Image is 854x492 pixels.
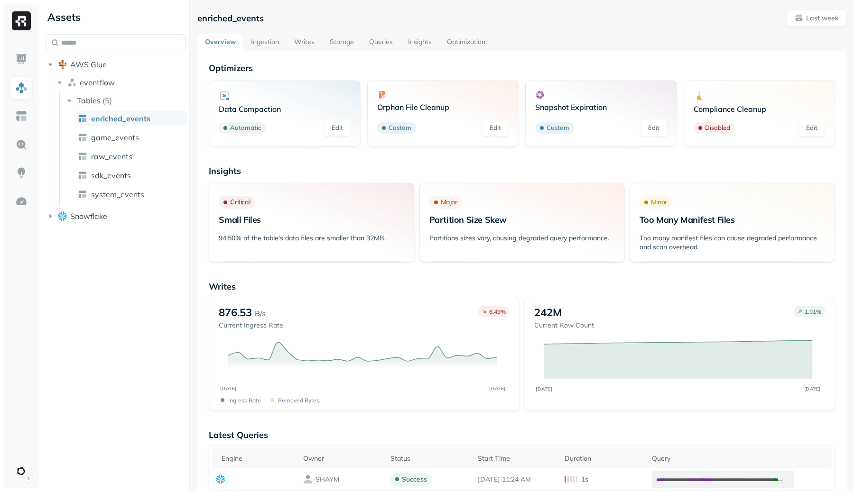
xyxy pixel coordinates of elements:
p: Current Ingress Rate [219,321,283,330]
img: Dashboard [15,53,28,65]
tspan: [DATE] [804,386,821,392]
div: Status [390,454,470,463]
a: Edit [482,119,509,137]
p: 876.53 [219,306,252,319]
a: raw_events [74,149,187,164]
a: game_events [74,130,187,145]
img: Ryft [12,11,31,30]
div: Owner [303,454,383,463]
p: Small Files [219,214,404,225]
span: Tables [77,96,101,105]
a: Storage [322,34,362,51]
span: enriched_events [91,114,150,123]
p: 242M [534,306,562,319]
a: Optimization [439,34,493,51]
span: AWS Glue [70,60,107,69]
div: Query [652,454,828,463]
div: Assets [46,9,186,25]
p: Data Compaction [219,104,350,114]
a: Edit [324,119,351,137]
p: Partition Size Skew [429,214,615,225]
img: Ludeo [15,465,28,478]
img: table [78,114,87,123]
p: success [402,475,427,484]
p: Insights [209,165,835,176]
p: Compliance Cleanup [694,104,825,114]
p: 1s [581,475,588,484]
span: eventflow [80,78,115,87]
p: Custom [389,123,411,133]
button: Last week [787,9,846,27]
a: enriched_events [74,111,187,126]
button: Snowflake [46,209,186,224]
p: Orphan File Cleanup [377,102,509,112]
img: Insights [15,167,28,179]
tspan: [DATE] [536,386,552,392]
a: Writes [287,34,322,51]
tspan: [DATE] [220,385,237,392]
img: table [78,190,87,199]
img: Assets [15,82,28,94]
p: Aug 13, 2025 11:24 AM [478,475,557,484]
p: Partitions sizes vary, causing degraded query performance. [429,234,615,243]
div: Duration [565,454,644,463]
p: Latest Queries [209,429,835,440]
a: Insights [400,34,439,51]
span: sdk_events [91,171,131,180]
img: root [58,211,67,220]
p: Current Row Count [534,321,594,330]
button: Tables(5) [65,93,186,108]
a: Queries [362,34,400,51]
img: Asset Explorer [15,110,28,122]
a: sdk_events [74,168,187,183]
a: Ingestion [243,34,287,51]
p: 94.50% of the table's data files are smaller than 32MB. [219,234,404,243]
div: Engine [222,454,296,463]
p: Disabled [705,123,730,133]
a: Edit [798,119,825,137]
p: Automatic [230,123,261,133]
p: Removed bytes [278,397,319,404]
img: table [78,152,87,161]
img: table [78,133,87,142]
a: Overview [197,34,243,51]
p: 6.49 % [489,308,506,315]
span: raw_events [91,152,132,161]
p: 1.01 % [805,308,821,315]
p: Writes [209,281,835,292]
p: Too many manifest files can cause degraded performance and scan overhead. [640,234,825,252]
p: Optimizers [209,63,835,73]
a: Edit [640,119,667,137]
a: system_events [74,187,187,202]
p: B/s [255,308,266,319]
p: Custom [547,123,569,133]
img: Query Explorer [15,138,28,151]
img: Optimization [15,195,28,208]
p: Too Many Manifest Files [640,214,825,225]
button: AWS Glue [46,57,186,72]
p: SHAYM [316,475,339,484]
p: Minor [651,198,667,207]
p: ( 5 ) [102,96,112,105]
tspan: [DATE] [489,385,506,392]
p: Critical [230,198,250,207]
p: Last week [806,14,838,23]
img: table [78,171,87,180]
img: root [58,60,67,69]
span: Snowflake [70,211,107,221]
img: owner [303,474,313,484]
p: Major [441,198,457,207]
button: eventflow [55,75,186,90]
span: game_events [91,133,139,142]
p: enriched_events [197,13,264,24]
p: Snapshot Expiration [535,102,667,112]
p: Ingress Rate [228,397,261,404]
span: system_events [91,190,144,199]
img: namespace [67,78,77,87]
div: Start Time [478,454,557,463]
